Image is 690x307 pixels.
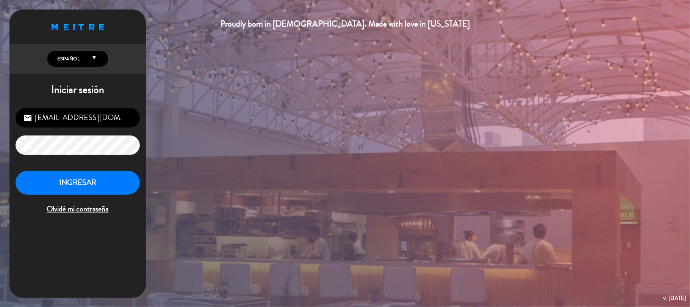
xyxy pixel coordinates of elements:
[16,108,140,128] input: Correo Electrónico
[663,293,686,303] div: v. [DATE]
[9,83,146,96] h1: Iniciar sesión
[23,113,32,123] i: email
[23,141,32,150] i: lock
[16,203,140,216] span: Olvidé mi contraseña
[55,55,80,63] span: Español
[16,171,140,195] button: INGRESAR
